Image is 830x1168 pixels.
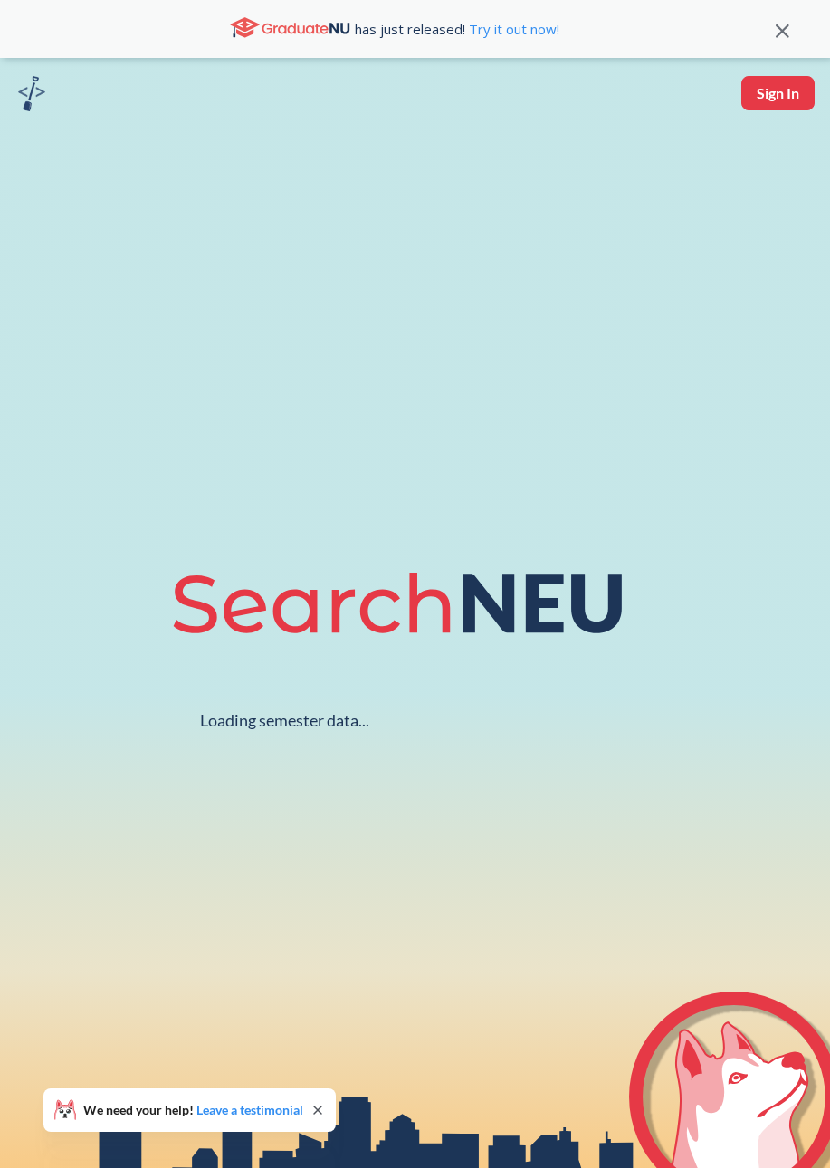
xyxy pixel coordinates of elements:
[18,76,45,117] a: sandbox logo
[18,76,45,111] img: sandbox logo
[355,19,559,39] span: has just released!
[196,1102,303,1117] a: Leave a testimonial
[741,76,815,110] button: Sign In
[83,1104,303,1116] span: We need your help!
[465,20,559,38] a: Try it out now!
[200,710,369,731] div: Loading semester data...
